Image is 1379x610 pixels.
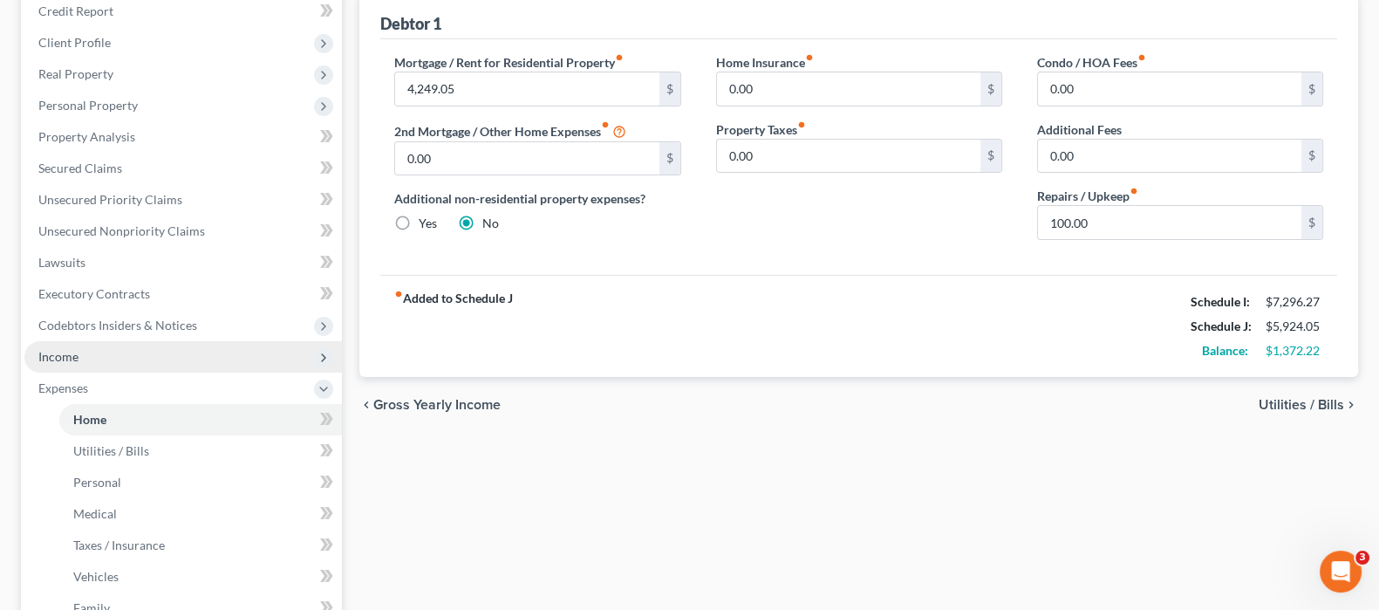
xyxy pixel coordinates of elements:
input: -- [1038,140,1301,173]
span: Property Analysis [38,129,135,144]
a: Lawsuits [24,247,342,278]
i: fiber_manual_record [1137,53,1146,62]
a: Home [59,404,342,435]
div: $7,296.27 [1266,293,1323,311]
i: chevron_left [359,398,373,412]
div: $ [659,72,680,106]
i: fiber_manual_record [601,120,610,129]
button: Utilities / Bills chevron_right [1259,398,1358,412]
a: Vehicles [59,561,342,593]
label: Condo / HOA Fees [1037,53,1146,72]
input: -- [1038,72,1301,106]
span: Expenses [38,380,88,395]
div: $ [1301,72,1322,106]
strong: Balance: [1202,343,1248,358]
label: Property Taxes [716,120,806,139]
span: Home [73,412,106,427]
a: Secured Claims [24,153,342,184]
div: $ [1301,140,1322,173]
a: Personal [59,467,342,498]
div: Debtor 1 [380,13,441,34]
span: Gross Yearly Income [373,398,501,412]
input: -- [395,72,659,106]
i: fiber_manual_record [615,53,624,62]
span: Lawsuits [38,255,85,270]
span: Client Profile [38,35,111,50]
span: Executory Contracts [38,286,150,301]
label: Mortgage / Rent for Residential Property [394,53,624,72]
label: Additional Fees [1037,120,1122,139]
span: Real Property [38,66,113,81]
input: -- [717,140,980,173]
span: Unsecured Nonpriority Claims [38,223,205,238]
a: Unsecured Nonpriority Claims [24,216,342,247]
a: Property Analysis [24,121,342,153]
strong: Added to Schedule J [394,290,513,363]
label: Yes [419,215,437,232]
span: Income [38,349,79,364]
i: fiber_manual_record [394,290,403,298]
i: fiber_manual_record [805,53,814,62]
a: Medical [59,498,342,530]
div: $1,372.22 [1266,342,1323,360]
button: chevron_left Gross Yearly Income [359,398,501,412]
label: Repairs / Upkeep [1037,187,1138,205]
div: $5,924.05 [1266,318,1323,335]
a: Unsecured Priority Claims [24,184,342,216]
span: Taxes / Insurance [73,538,165,552]
a: Utilities / Bills [59,435,342,467]
label: 2nd Mortgage / Other Home Expenses [394,120,626,141]
span: Credit Report [38,3,113,18]
div: $ [980,72,1001,106]
span: Utilities / Bills [1259,398,1344,412]
span: Secured Claims [38,161,122,175]
label: No [482,215,499,232]
span: Utilities / Bills [73,443,149,458]
span: Personal [73,475,121,490]
i: fiber_manual_record [797,120,806,129]
i: chevron_right [1344,398,1358,412]
iframe: Intercom live chat [1320,551,1362,593]
i: fiber_manual_record [1130,187,1138,195]
div: $ [659,142,680,175]
label: Additional non-residential property expenses? [394,189,680,208]
strong: Schedule J: [1191,319,1252,333]
span: Personal Property [38,98,138,113]
strong: Schedule I: [1191,294,1250,309]
span: Vehicles [73,569,119,584]
span: Codebtors Insiders & Notices [38,318,197,332]
label: Home Insurance [716,53,814,72]
span: Unsecured Priority Claims [38,192,182,207]
a: Taxes / Insurance [59,530,342,561]
div: $ [980,140,1001,173]
span: 3 [1355,551,1369,565]
a: Executory Contracts [24,278,342,310]
span: Medical [73,506,117,521]
input: -- [717,72,980,106]
input: -- [395,142,659,175]
input: -- [1038,206,1301,239]
div: $ [1301,206,1322,239]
